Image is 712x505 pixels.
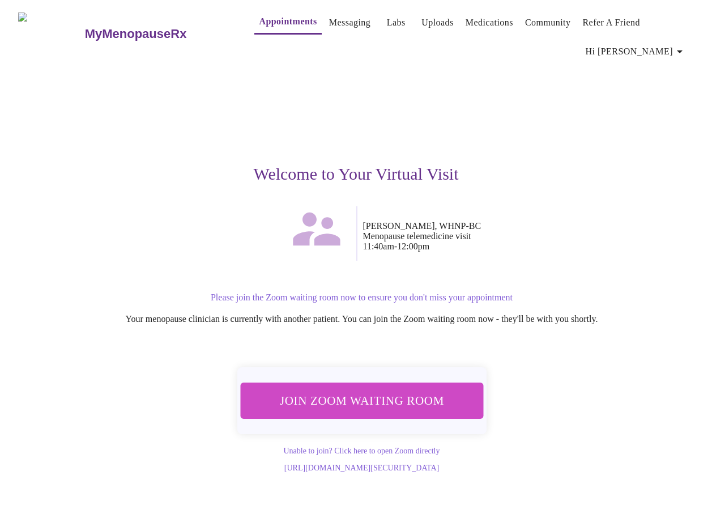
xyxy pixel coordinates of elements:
a: [URL][DOMAIN_NAME][SECURITY_DATA] [284,464,439,472]
a: Appointments [259,14,317,29]
a: Unable to join? Click here to open Zoom directly [283,447,440,455]
button: Medications [461,11,518,34]
button: Labs [378,11,414,34]
button: Uploads [417,11,458,34]
a: MyMenopauseRx [83,14,232,54]
button: Hi [PERSON_NAME] [581,40,691,63]
button: Messaging [325,11,375,34]
button: Community [521,11,575,34]
p: Please join the Zoom waiting room now to ensure you don't miss your appointment [29,292,694,303]
h3: MyMenopauseRx [85,27,187,41]
a: Uploads [421,15,454,31]
a: Messaging [329,15,370,31]
span: Join Zoom Waiting Room [255,390,468,411]
a: Labs [387,15,406,31]
button: Appointments [254,10,321,35]
a: Community [525,15,571,31]
span: Hi [PERSON_NAME] [586,44,687,60]
a: Medications [466,15,513,31]
img: MyMenopauseRx Logo [18,12,83,55]
h3: Welcome to Your Virtual Visit [18,164,694,184]
button: Refer a Friend [578,11,645,34]
p: Your menopause clinician is currently with another patient. You can join the Zoom waiting room no... [29,314,694,324]
a: Refer a Friend [582,15,640,31]
button: Join Zoom Waiting Room [240,383,483,418]
p: [PERSON_NAME], WHNP-BC Menopause telemedicine visit 11:40am - 12:00pm [363,221,694,252]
